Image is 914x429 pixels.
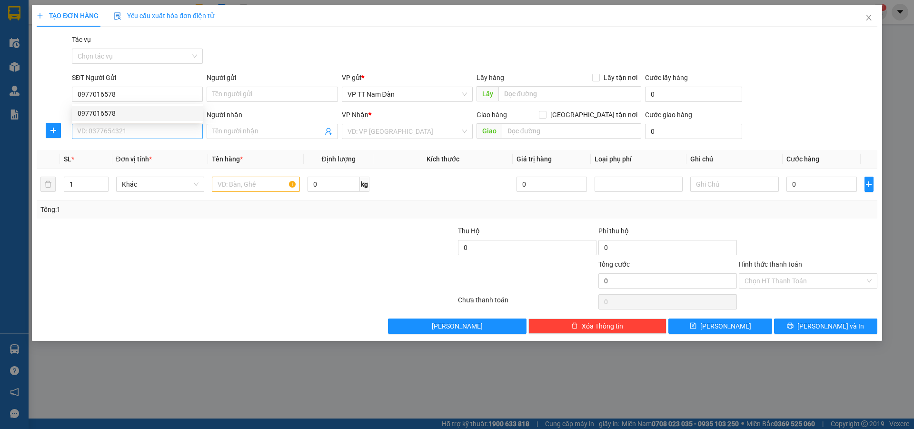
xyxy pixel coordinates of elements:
[645,124,742,139] input: Cước giao hàng
[645,87,742,102] input: Cước lấy hàng
[686,150,782,169] th: Ghi chú
[774,319,877,334] button: printer[PERSON_NAME] và In
[72,36,91,43] label: Tác vụ
[598,260,630,268] span: Tổng cước
[528,319,667,334] button: deleteXóa Thông tin
[546,110,641,120] span: [GEOGRAPHIC_DATA] tận nơi
[786,155,819,163] span: Cước hàng
[582,321,623,331] span: Xóa Thông tin
[502,123,641,139] input: Dọc đường
[64,155,71,163] span: SL
[855,5,882,31] button: Close
[498,86,641,101] input: Dọc đường
[17,32,86,57] span: 42 [PERSON_NAME] - Vinh - [GEOGRAPHIC_DATA]
[325,128,332,135] span: user-add
[122,177,199,191] span: Khác
[348,87,467,101] span: VP TT Nam Đàn
[22,10,82,30] strong: HÃNG XE HẢI HOÀNG GIA
[668,319,772,334] button: save[PERSON_NAME]
[457,295,597,311] div: Chưa thanh toán
[477,111,507,119] span: Giao hàng
[427,155,459,163] span: Kích thước
[342,72,473,83] div: VP gửi
[72,72,203,83] div: SĐT Người Gửi
[5,40,15,87] img: logo
[458,227,480,235] span: Thu Hộ
[517,155,552,163] span: Giá trị hàng
[207,110,338,120] div: Người nhận
[114,12,214,20] span: Yêu cầu xuất hóa đơn điện tử
[360,177,369,192] span: kg
[865,14,873,21] span: close
[571,322,578,330] span: delete
[865,180,873,188] span: plus
[40,204,353,215] div: Tổng: 1
[797,321,864,331] span: [PERSON_NAME] và In
[342,111,368,119] span: VP Nhận
[517,177,587,192] input: 0
[114,12,121,20] img: icon
[432,321,483,331] span: [PERSON_NAME]
[598,226,737,240] div: Phí thu hộ
[212,155,243,163] span: Tên hàng
[700,321,751,331] span: [PERSON_NAME]
[690,322,696,330] span: save
[28,70,76,90] strong: PHIẾU GỬI HÀNG
[78,108,197,119] div: 0977016578
[321,155,355,163] span: Định lượng
[40,177,56,192] button: delete
[591,150,686,169] th: Loại phụ phí
[37,12,99,20] span: TẠO ĐƠN HÀNG
[600,72,641,83] span: Lấy tận nơi
[477,74,504,81] span: Lấy hàng
[690,177,778,192] input: Ghi Chú
[739,260,802,268] label: Hình thức thanh toán
[864,177,874,192] button: plus
[477,123,502,139] span: Giao
[787,322,794,330] span: printer
[645,111,692,119] label: Cước giao hàng
[46,123,61,138] button: plus
[212,177,300,192] input: VD: Bàn, Ghế
[645,74,688,81] label: Cước lấy hàng
[477,86,498,101] span: Lấy
[46,127,60,134] span: plus
[72,106,203,121] div: 0977016578
[207,72,338,83] div: Người gửi
[37,12,43,19] span: plus
[388,319,527,334] button: [PERSON_NAME]
[116,155,152,163] span: Đơn vị tính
